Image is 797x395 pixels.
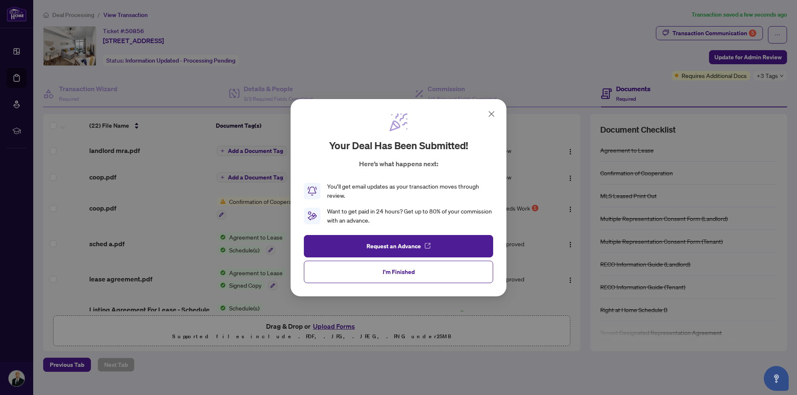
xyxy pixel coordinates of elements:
[304,260,493,283] button: I'm Finished
[383,265,415,278] span: I'm Finished
[327,182,493,200] div: You’ll get email updates as your transaction moves through review.
[304,235,493,257] button: Request an Advance
[764,366,789,391] button: Open asap
[327,207,493,225] div: Want to get paid in 24 hours? Get up to 80% of your commission with an advance.
[367,239,421,252] span: Request an Advance
[359,159,438,169] p: Here’s what happens next:
[329,139,468,152] h2: Your deal has been submitted!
